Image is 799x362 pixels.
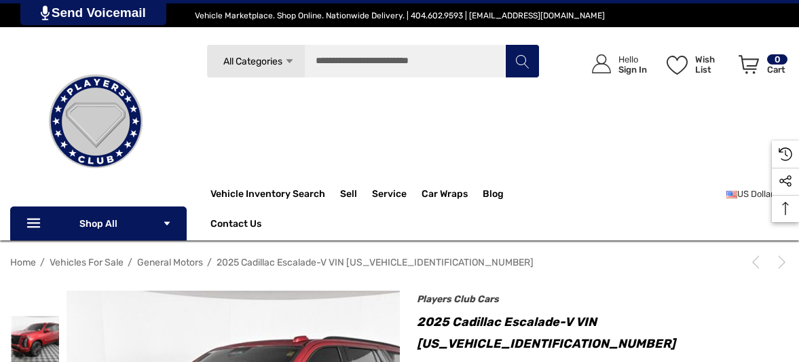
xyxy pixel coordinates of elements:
svg: Icon Line [25,216,45,232]
a: 2025 Cadillac Escalade-V VIN [US_VEHICLE_IDENTIFICATION_NUMBER] [217,257,534,268]
p: 0 [767,54,787,65]
a: Vehicles For Sale [50,257,124,268]
a: Cart with 0 items [732,41,789,94]
a: Car Wraps [422,181,483,208]
button: Search [505,44,539,78]
a: Sign in [576,41,654,88]
img: Players Club | Cars For Sale [28,54,164,189]
a: Vehicle Inventory Search [210,188,325,203]
img: PjwhLS0gR2VuZXJhdG9yOiBHcmF2aXQuaW8gLS0+PHN2ZyB4bWxucz0iaHR0cDovL3d3dy53My5vcmcvMjAwMC9zdmciIHhtb... [41,5,50,20]
a: Wish List Wish List [661,41,732,88]
span: Car Wraps [422,188,468,203]
svg: Social Media [779,175,792,188]
a: Contact Us [210,218,261,233]
a: Next [770,255,789,269]
p: Hello [618,54,647,65]
a: All Categories Icon Arrow Down Icon Arrow Up [206,44,305,78]
svg: Review Your Cart [739,55,759,74]
svg: Icon User Account [592,54,611,73]
a: Sell [340,181,372,208]
a: USD [726,181,789,208]
svg: Recently Viewed [779,147,792,161]
a: General Motors [137,257,203,268]
p: Wish List [695,54,731,75]
a: Players Club Cars [417,293,499,305]
a: Blog [483,188,504,203]
p: Shop All [10,206,187,240]
span: Vehicle Marketplace. Shop Online. Nationwide Delivery. | 404.602.9593 | [EMAIL_ADDRESS][DOMAIN_NAME] [195,11,605,20]
nav: Breadcrumb [10,251,789,274]
svg: Icon Arrow Down [162,219,172,228]
span: Sell [340,188,357,203]
svg: Icon Arrow Down [284,56,295,67]
span: All Categories [223,56,282,67]
p: Cart [767,65,787,75]
svg: Top [772,202,799,215]
svg: Wish List [667,56,688,75]
a: Home [10,257,36,268]
a: Previous [749,255,768,269]
h1: 2025 Cadillac Escalade-V VIN [US_VEHICLE_IDENTIFICATION_NUMBER] [417,311,789,355]
p: Sign In [618,65,647,75]
a: Service [372,188,407,203]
